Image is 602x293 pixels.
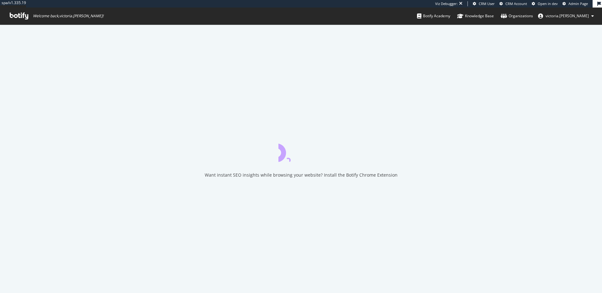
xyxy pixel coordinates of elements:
[457,8,494,24] a: Knowledge Base
[435,1,458,6] div: Viz Debugger:
[479,1,495,6] span: CRM User
[568,1,588,6] span: Admin Page
[33,13,103,19] span: Welcome back, victoria.[PERSON_NAME] !
[417,8,450,24] a: Botify Academy
[501,8,533,24] a: Organizations
[538,1,558,6] span: Open in dev
[501,13,533,19] div: Organizations
[533,11,599,21] button: victoria.[PERSON_NAME]
[457,13,494,19] div: Knowledge Base
[499,1,527,6] a: CRM Account
[473,1,495,6] a: CRM User
[562,1,588,6] a: Admin Page
[278,139,324,162] div: animation
[505,1,527,6] span: CRM Account
[417,13,450,19] div: Botify Academy
[546,13,589,19] span: victoria.wong
[532,1,558,6] a: Open in dev
[205,172,398,178] div: Want instant SEO insights while browsing your website? Install the Botify Chrome Extension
